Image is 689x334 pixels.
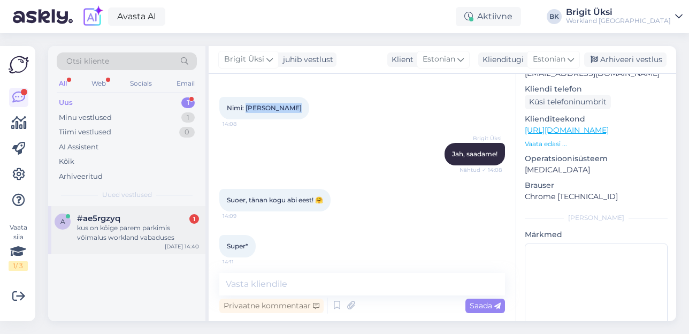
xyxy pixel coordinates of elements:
span: a [60,217,65,225]
div: Workland [GEOGRAPHIC_DATA] [566,17,671,25]
span: Otsi kliente [66,56,109,67]
p: [EMAIL_ADDRESS][DOMAIN_NAME] [525,68,668,79]
div: Socials [128,77,154,90]
div: 1 [181,97,195,108]
div: kus on kõige parem parkimis võimalus workland vabaduses [77,223,199,242]
div: [PERSON_NAME] [525,213,668,223]
div: 1 [189,214,199,224]
span: Nimi: [PERSON_NAME] [227,104,302,112]
p: Vaata edasi ... [525,139,668,149]
div: Brigit Üksi [566,8,671,17]
img: explore-ai [81,5,104,28]
div: Arhiveeri vestlus [584,52,667,67]
span: Super* [227,242,248,250]
a: Avasta AI [108,7,165,26]
p: Chrome [TECHNICAL_ID] [525,191,668,202]
span: Estonian [423,54,455,65]
span: #ae5rgzyq [77,214,120,223]
div: Privaatne kommentaar [219,299,324,313]
a: [URL][DOMAIN_NAME] [525,125,609,135]
div: Arhiveeritud [59,171,103,182]
div: Email [174,77,197,90]
span: Brigit Üksi [224,54,264,65]
p: Klienditeekond [525,113,668,125]
div: Uus [59,97,73,108]
div: BK [547,9,562,24]
span: Nähtud ✓ 14:08 [460,166,502,174]
div: All [57,77,69,90]
img: Askly Logo [9,55,29,75]
span: Estonian [533,54,565,65]
p: Kliendi telefon [525,83,668,95]
p: Märkmed [525,229,668,240]
div: Klient [387,54,414,65]
div: [DATE] 14:40 [165,242,199,250]
span: 14:09 [223,212,263,220]
div: juhib vestlust [279,54,333,65]
div: Küsi telefoninumbrit [525,95,611,109]
span: Uued vestlused [102,190,152,200]
div: 1 [181,112,195,123]
div: Klienditugi [478,54,524,65]
span: Suoer, tänan kogu abi eest! 🤗 [227,196,323,204]
a: Brigit ÜksiWorkland [GEOGRAPHIC_DATA] [566,8,683,25]
span: Saada [470,301,501,310]
div: AI Assistent [59,142,98,153]
div: Aktiivne [456,7,521,26]
p: Brauser [525,180,668,191]
div: Web [89,77,108,90]
p: [MEDICAL_DATA] [525,164,668,176]
div: Vaata siia [9,223,28,271]
span: Brigit Üksi [462,134,502,142]
div: Tiimi vestlused [59,127,111,138]
div: Kõik [59,156,74,167]
span: 14:08 [223,120,263,128]
p: Operatsioonisüsteem [525,153,668,164]
div: 0 [179,127,195,138]
span: Jah, saadame! [452,150,497,158]
span: 14:11 [223,258,263,266]
div: 1 / 3 [9,261,28,271]
div: Minu vestlused [59,112,112,123]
